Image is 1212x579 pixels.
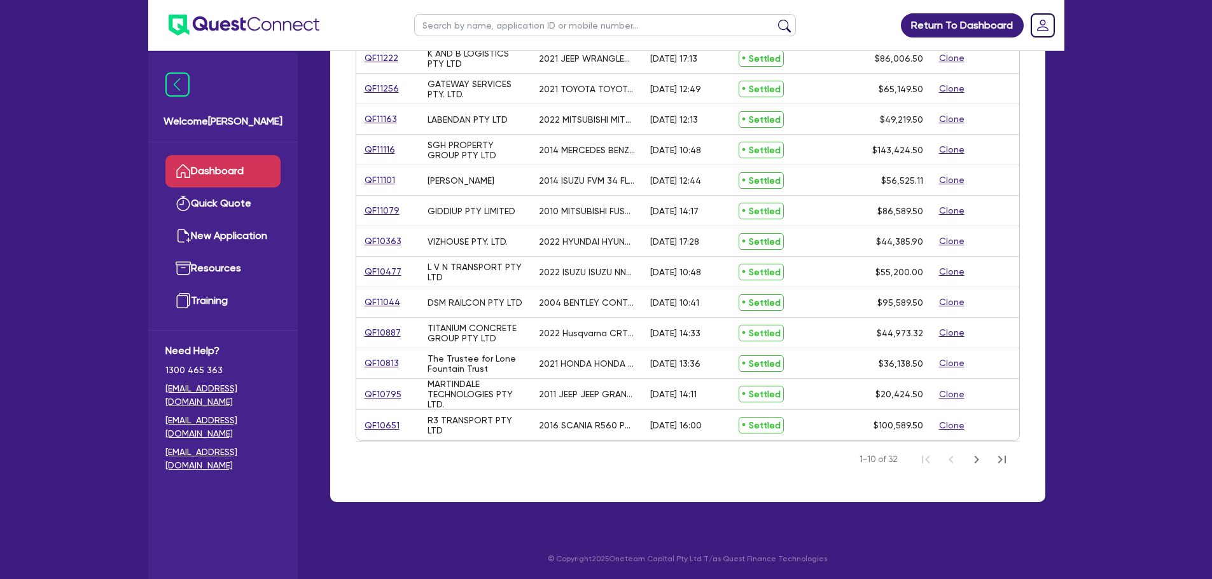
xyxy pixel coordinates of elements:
[539,389,635,399] div: 2011 JEEP JEEP GRAND CHEROKEE LAREDO (4x4) WK MY12 4D WAGON V6 3604 cc MPFI 5 SP AUTOMATIC
[165,343,281,358] span: Need Help?
[539,145,635,155] div: 2014 MERCEDES BENZ G 463 MY15 63 AMG
[165,382,281,409] a: [EMAIL_ADDRESS][DOMAIN_NAME]
[650,297,699,308] div: [DATE] 10:41
[739,355,784,372] span: Settled
[428,297,522,308] div: DSM RAILCON PTY LTD
[877,206,923,216] span: $86,589.50
[539,175,635,186] div: 2014 ISUZU FVM 34 FLAP TOP
[913,447,938,472] button: First Page
[650,236,699,247] div: [DATE] 17:28
[877,297,923,308] span: $95,589.50
[428,206,515,216] div: GIDDIUP PTY LIMITED
[165,252,281,285] a: Resources
[364,387,402,402] a: QF10795
[428,236,508,247] div: VIZHOUSE PTY. LTD.
[739,172,784,189] span: Settled
[164,114,282,129] span: Welcome [PERSON_NAME]
[938,203,965,218] button: Clone
[414,14,796,36] input: Search by name, application ID or mobile number...
[539,358,635,369] div: 2021 HONDA HONDA HR-V VTi-S MY21 4D WAGON INLINE 4 1799 cc MPFI CONTINUOUS VARIABLE
[739,294,784,311] span: Settled
[938,387,965,402] button: Clone
[650,328,700,338] div: [DATE] 14:33
[428,262,524,282] div: L V N TRANSPORT PTY LTD
[650,175,701,186] div: [DATE] 12:44
[650,145,701,155] div: [DATE] 10:48
[938,418,965,433] button: Clone
[165,285,281,317] a: Training
[428,353,524,374] div: The Trustee for Lone Fountain Trust
[364,142,396,157] a: QF11116
[938,295,965,310] button: Clone
[428,48,524,69] div: K AND B LOGISTICS PTY LTD
[169,15,319,36] img: quest-connect-logo-blue
[938,173,965,187] button: Clone
[364,112,398,126] a: QF11163
[165,414,281,440] a: [EMAIL_ADDRESS][DOMAIN_NAME]
[650,267,701,277] div: [DATE] 10:48
[650,114,698,125] div: [DATE] 12:13
[739,325,784,341] span: Settled
[539,206,635,216] div: 2010 MITSUBISHI FUSO FREIGHTER FM 600 SERIES
[539,236,635,247] div: 2022 HYUNDAI HYUNDAI TUCSON HIGHLANDER N LINE (AWD) NX4.V1 MY22 4D WAGON TURBO 4 1598 cc TGDi 7 S...
[539,267,635,277] div: 2022 ISUZU ISUZU NNR 45-150 (MWB) N MY18 C/[PERSON_NAME] DIESEL TURBO 4 2999 cc TDDFI 6 SP AUTOMA...
[364,173,396,187] a: QF11101
[364,356,400,371] a: QF10813
[989,447,1015,472] button: Last Page
[1026,9,1059,42] a: Dropdown toggle
[364,234,402,249] a: QF10363
[938,81,965,96] button: Clone
[739,264,784,280] span: Settled
[539,297,635,308] div: 2004 BENTLEY CONTINENTAL GT
[428,175,494,186] div: [PERSON_NAME]
[364,203,400,218] a: QF11079
[879,358,923,369] span: $36,138.50
[650,389,697,399] div: [DATE] 14:11
[364,325,401,340] a: QF10887
[364,264,402,279] a: QF10477
[880,114,923,125] span: $49,219.50
[881,175,923,186] span: $56,525.11
[165,364,281,377] span: 1300 465 363
[877,328,923,338] span: $44,973.32
[938,325,965,340] button: Clone
[875,267,923,277] span: $55,200.00
[165,187,281,220] a: Quick Quote
[938,447,964,472] button: Previous Page
[165,155,281,187] a: Dashboard
[739,50,784,67] span: Settled
[650,358,700,369] div: [DATE] 13:36
[165,220,281,252] a: New Application
[938,142,965,157] button: Clone
[165,446,281,472] a: [EMAIL_ADDRESS][DOMAIN_NAME]
[539,84,635,94] div: 2021 TOYOTA TOYOTA LANDCRUISER [PERSON_NAME] VX GDJ150R 4D WAGON DIESEL TURBO 4 2755 DTFI 6 SP AU...
[876,236,923,247] span: $44,385.90
[176,228,191,243] img: new-application
[875,389,923,399] span: $20,424.50
[364,81,400,96] a: QF11256
[739,233,784,250] span: Settled
[901,13,1024,37] a: Return To Dashboard
[428,79,524,99] div: GATEWAY SERVICES PTY. LTD.
[364,418,400,433] a: QF10651
[364,51,399,65] a: QF11222
[364,295,401,310] a: QF11044
[875,53,923,64] span: $86,006.50
[874,420,923,430] span: $100,589.50
[650,84,701,94] div: [DATE] 12:49
[176,261,191,276] img: resources
[321,553,1054,564] p: © Copyright 2025 Oneteam Capital Pty Ltd T/as Quest Finance Technologies
[539,114,635,125] div: 2022 MITSUBISHI MITSUBISHI OUTLANDER ASPIRE 7 SEAT (AWD) ZM MY22 4D WAGON INLINE 4 2488 cc DIRFI ...
[739,142,784,158] span: Settled
[428,323,524,343] div: TITANIUM CONCRETE GROUP PTY LTD
[539,328,635,338] div: 2022 Husqvarna CRT 48 PS (35hp) Diesel Ride-On Trowel
[176,293,191,308] img: training
[879,84,923,94] span: $65,149.50
[650,206,699,216] div: [DATE] 14:17
[428,379,524,409] div: MARTINDALE TECHNOLOGIES PTY LTD.
[539,53,635,64] div: 2021 JEEP WRANGLER V2 OVERLAND 3.6L 8SP AUTO 4DR WAGON MY21
[938,51,965,65] button: Clone
[964,447,989,472] button: Next Page
[872,145,923,155] span: $143,424.50
[165,72,190,97] img: icon-menu-close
